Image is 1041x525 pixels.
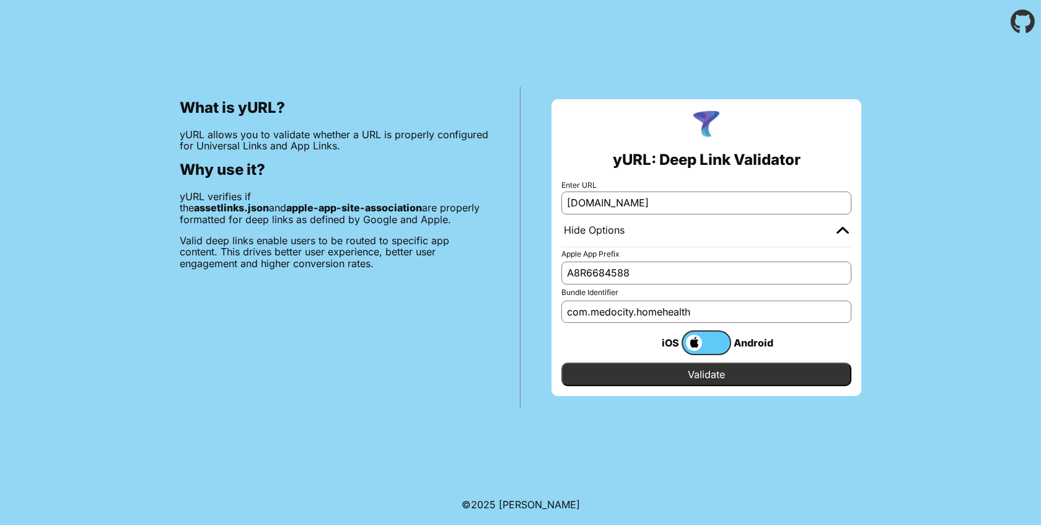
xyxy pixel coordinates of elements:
h2: Why use it? [180,161,489,179]
input: Validate [561,363,851,386]
div: iOS [632,335,682,351]
h2: yURL: Deep Link Validator [613,151,801,169]
label: Enter URL [561,181,851,190]
p: Valid deep links enable users to be routed to specific app content. This drives better user exper... [180,235,489,269]
b: apple-app-site-association [286,201,422,214]
img: yURL Logo [690,109,723,141]
img: chevron [837,226,849,234]
label: Bundle Identifier [561,288,851,297]
p: yURL verifies if the and are properly formatted for deep links as defined by Google and Apple. [180,191,489,225]
b: assetlinks.json [194,201,269,214]
span: 2025 [471,498,496,511]
div: Hide Options [564,224,625,237]
label: Apple App Prefix [561,250,851,258]
a: Michael Ibragimchayev's Personal Site [499,498,580,511]
h2: What is yURL? [180,99,489,117]
div: Android [731,335,781,351]
p: yURL allows you to validate whether a URL is properly configured for Universal Links and App Links. [180,129,489,152]
input: e.g. https://app.chayev.com/xyx [561,192,851,214]
footer: © [462,484,580,525]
